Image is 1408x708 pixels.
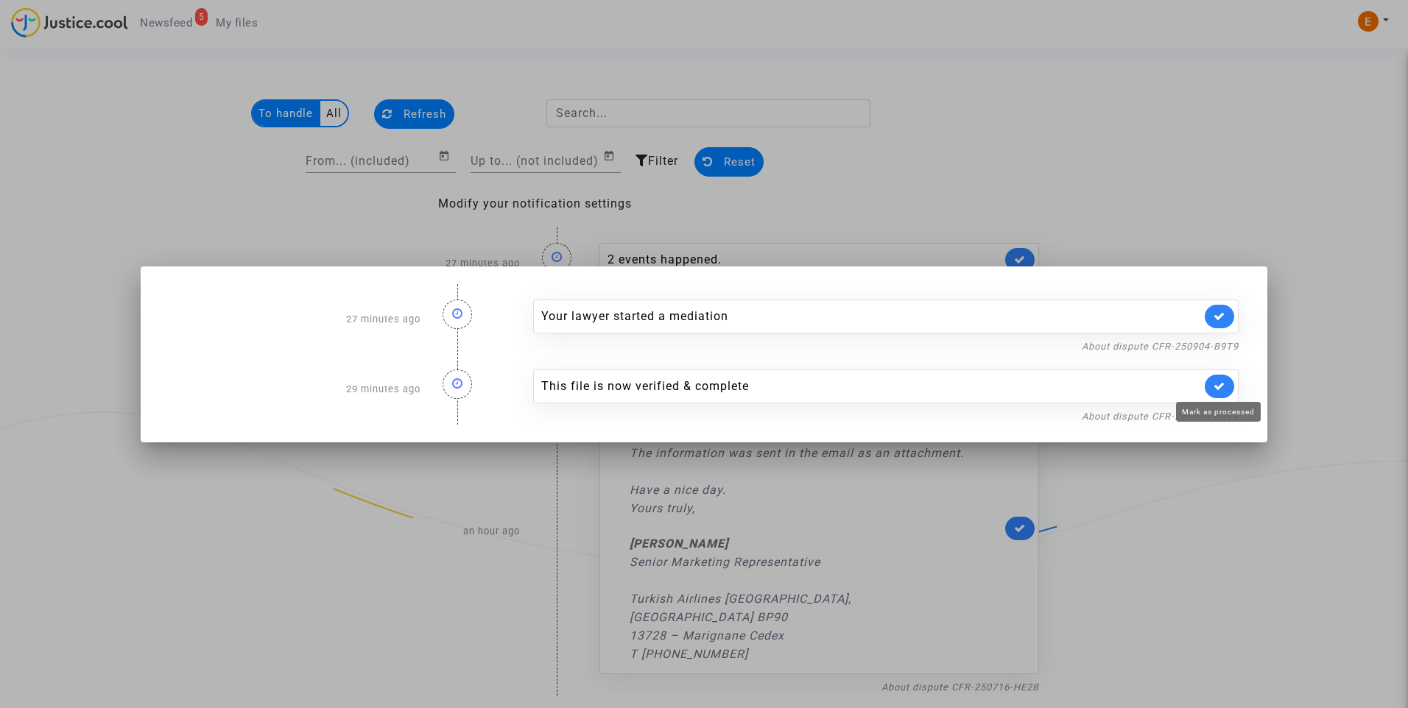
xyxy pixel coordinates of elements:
a: About dispute CFR-250904-B9T9 [1082,411,1239,422]
div: Your lawyer started a mediation [541,308,1201,325]
div: This file is now verified & complete [541,378,1201,395]
div: 27 minutes ago [158,285,431,355]
div: 29 minutes ago [158,355,431,425]
a: About dispute CFR-250904-B9T9 [1082,341,1239,352]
